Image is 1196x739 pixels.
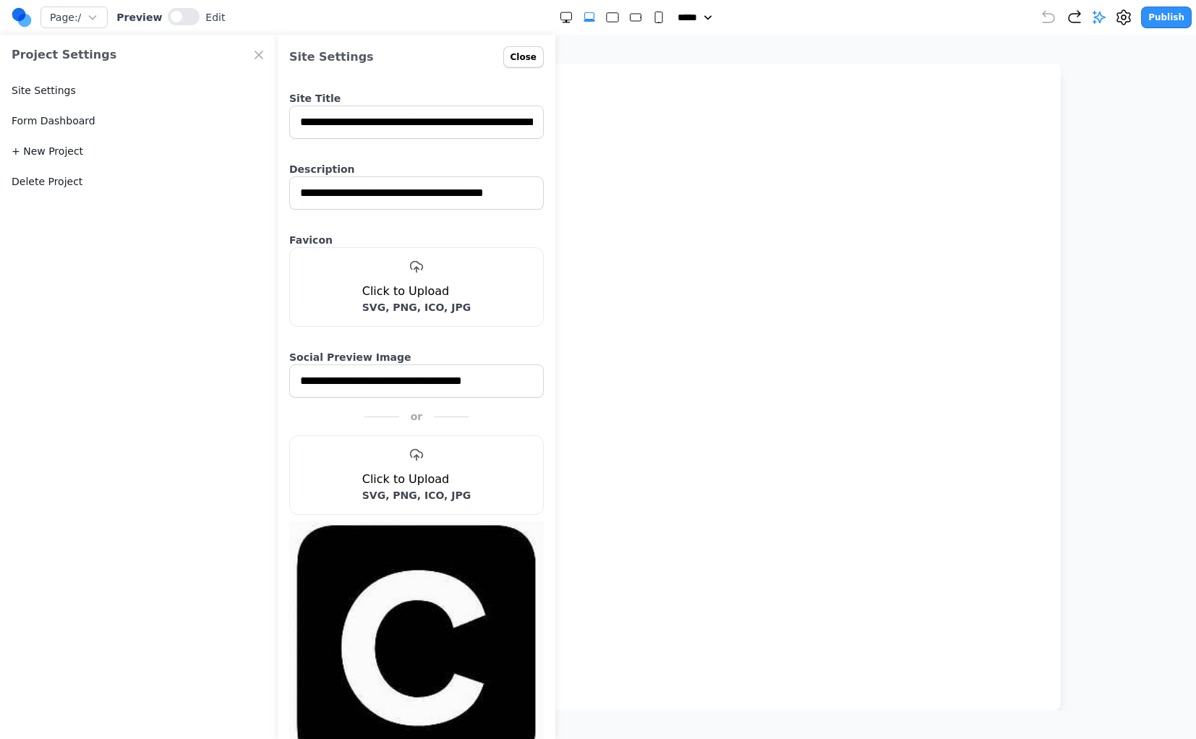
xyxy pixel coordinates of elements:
[289,48,374,66] h2: Site Settings
[289,91,544,106] h3: Site Title
[289,233,544,247] h3: Favicon
[362,471,471,488] h2: Click to Upload
[205,10,225,25] span: Edit
[135,64,1061,710] iframe: Preview
[605,10,620,25] button: Large
[559,10,573,25] button: Double Extra Large
[289,162,544,176] h3: Description
[1040,9,1057,26] button: Undo
[1141,7,1192,28] button: Publish
[12,114,95,128] a: Form Dashboard
[50,10,81,25] span: Page: /
[652,10,666,25] button: Small
[362,300,471,315] h3: SVG, PNG, ICO, JPG
[362,283,471,300] h2: Click to Upload
[411,409,423,424] span: or
[40,7,108,28] button: Page:/
[628,10,643,25] button: Medium
[582,10,597,25] button: Extra Large
[289,350,544,364] h3: Social Preview Image
[362,488,471,503] h3: SVG, PNG, ICO, JPG
[12,83,76,98] button: Site Settings
[12,144,83,158] a: + New Project
[12,46,116,64] h2: Project Settings
[252,48,266,62] button: Close Project Settings
[12,174,82,189] button: Delete Project
[116,10,162,25] span: Preview
[503,46,544,68] button: Close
